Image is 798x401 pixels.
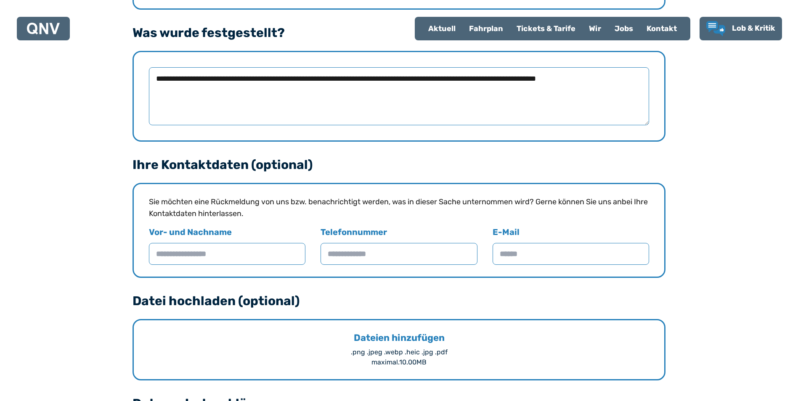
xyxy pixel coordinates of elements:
[27,23,60,34] img: QNV Logo
[133,26,285,39] legend: Was wurde festgestellt?
[149,332,649,344] div: Dateien hinzufügen
[422,18,462,40] a: Aktuell
[582,18,608,40] a: Wir
[149,226,305,265] label: Vor- und Nachname
[608,18,640,40] a: Jobs
[732,24,775,33] span: Lob & Kritik
[493,243,649,265] input: E-Mail
[493,226,649,265] label: E-Mail
[462,18,510,40] a: Fahrplan
[706,21,775,36] a: Lob & Kritik
[149,347,649,367] div: .png .jpeg .webp .heic .jpg .pdf maximal. 10.00 MB
[149,243,305,265] input: Vor- und Nachname
[133,158,313,171] legend: Ihre Kontaktdaten (optional)
[321,243,477,265] input: Telefonnummer
[133,295,300,307] legend: Datei hochladen (optional)
[640,18,684,40] a: Kontakt
[510,18,582,40] a: Tickets & Tarife
[149,196,649,219] div: Sie möchten eine Rückmeldung von uns bzw. benachrichtigt werden, was in dieser Sache unternommen ...
[27,20,60,37] a: QNV Logo
[321,226,477,265] label: Telefonnummer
